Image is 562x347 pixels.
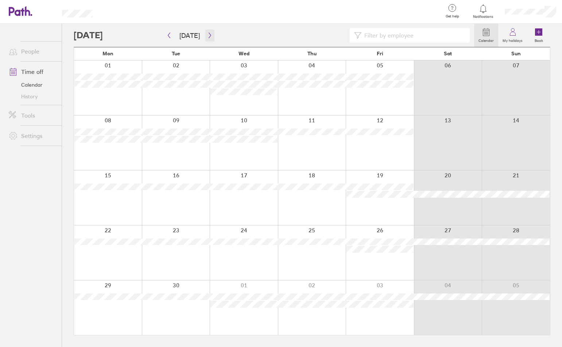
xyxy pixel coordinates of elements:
span: Thu [307,51,317,56]
a: Tools [3,108,62,123]
a: Book [527,24,550,47]
a: Notifications [472,4,495,19]
input: Filter by employee [361,28,465,42]
span: Tue [172,51,180,56]
button: [DATE] [174,29,206,42]
label: My holidays [498,36,527,43]
a: Settings [3,129,62,143]
a: History [3,91,62,102]
span: Mon [102,51,113,56]
a: Calendar [474,24,498,47]
label: Calendar [474,36,498,43]
span: Fri [377,51,383,56]
span: Sat [444,51,452,56]
span: Notifications [472,15,495,19]
label: Book [530,36,547,43]
span: Wed [239,51,249,56]
a: Calendar [3,79,62,91]
a: People [3,44,62,59]
span: Get help [441,14,464,19]
a: Time off [3,64,62,79]
span: Sun [511,51,521,56]
a: My holidays [498,24,527,47]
